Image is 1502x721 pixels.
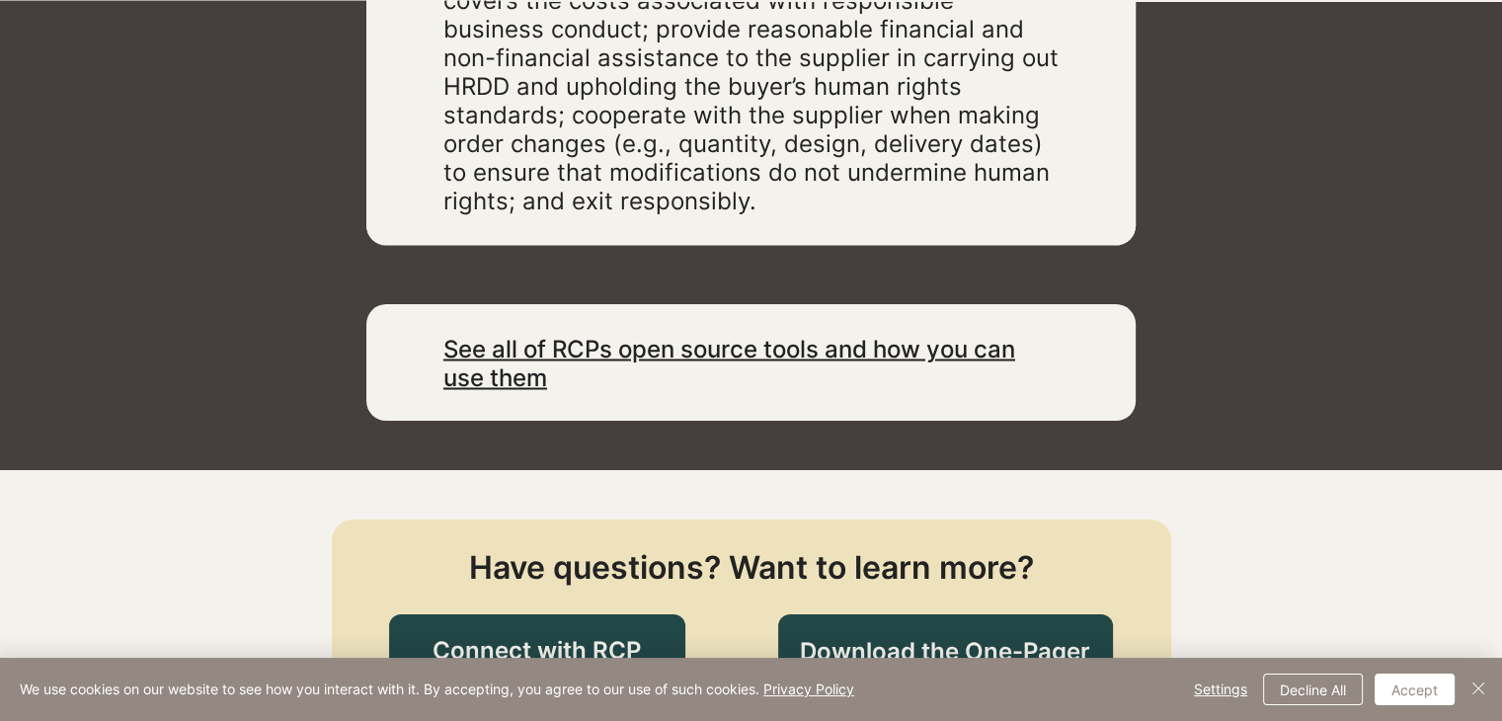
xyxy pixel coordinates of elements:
button: Close [1466,674,1490,705]
span: Settings [1194,675,1247,704]
span: Have questions? Want to learn more? [469,547,1034,586]
span: Connect with RCP [433,633,641,667]
a: See all of RCPs open source tools and how you can use them [443,334,1015,391]
a: Privacy Policy [763,681,854,697]
span: Download the One-Pager [800,634,1090,668]
span: We use cookies on our website to see how you interact with it. By accepting, you agree to our use... [20,681,854,698]
a: Connect with RCP [389,614,685,685]
img: Close [1466,677,1490,700]
button: Decline All [1263,674,1363,705]
button: Accept [1375,674,1455,705]
a: Download the One-Pager [778,614,1114,685]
